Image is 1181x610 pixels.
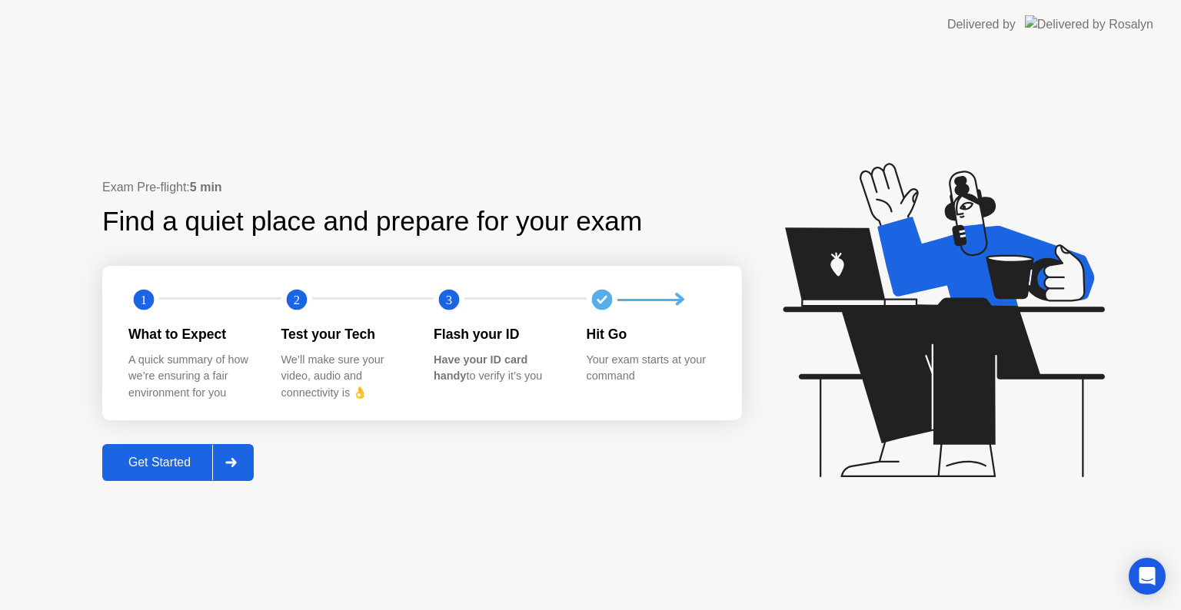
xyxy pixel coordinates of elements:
div: Get Started [107,456,212,469]
div: Your exam starts at your command [587,352,715,385]
button: Get Started [102,444,254,481]
text: 3 [446,293,452,307]
b: 5 min [190,181,222,194]
div: Exam Pre-flight: [102,178,742,197]
div: Open Intercom Messenger [1129,558,1166,595]
text: 2 [293,293,299,307]
div: What to Expect [128,324,257,344]
div: Delivered by [947,15,1016,34]
img: Delivered by Rosalyn [1025,15,1153,33]
div: A quick summary of how we’re ensuring a fair environment for you [128,352,257,402]
text: 1 [141,293,147,307]
div: Flash your ID [434,324,562,344]
div: Hit Go [587,324,715,344]
div: We’ll make sure your video, audio and connectivity is 👌 [281,352,410,402]
div: Find a quiet place and prepare for your exam [102,201,644,242]
div: Test your Tech [281,324,410,344]
div: to verify it’s you [434,352,562,385]
b: Have your ID card handy [434,353,527,383]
